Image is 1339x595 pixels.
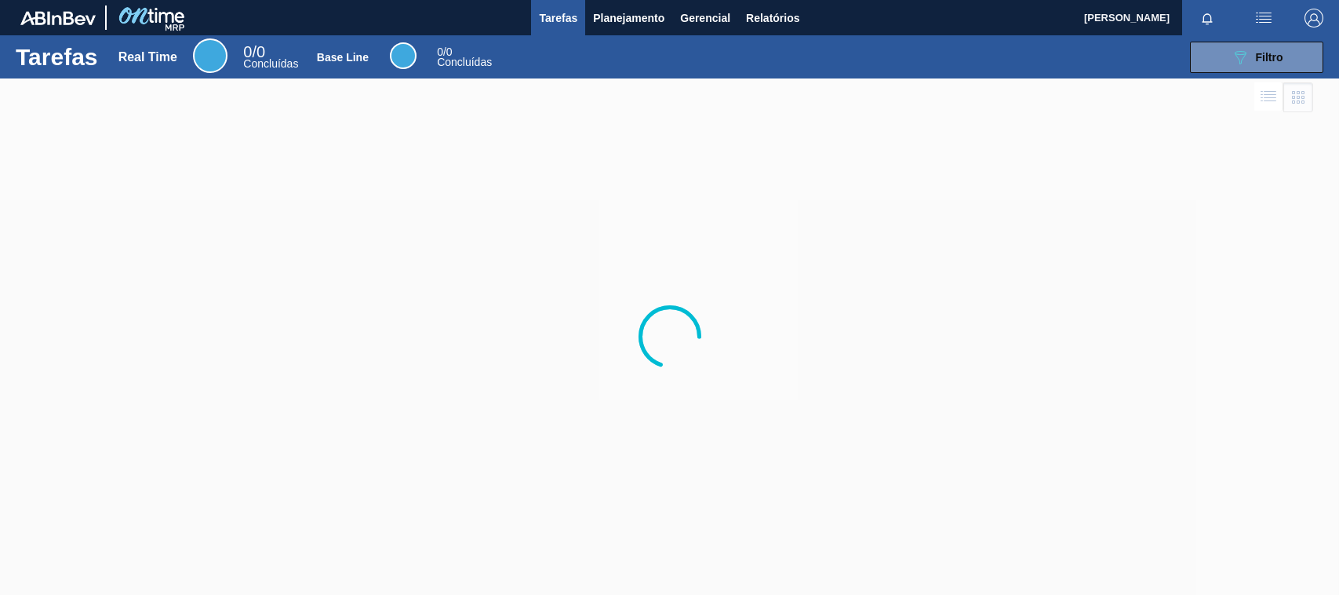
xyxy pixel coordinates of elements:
span: 0 [437,46,443,58]
div: Base Line [390,42,417,69]
button: Notificações [1182,7,1232,29]
h1: Tarefas [16,48,98,66]
span: Filtro [1256,51,1283,64]
div: Real Time [243,46,298,69]
div: Base Line [317,51,369,64]
span: Planejamento [593,9,664,27]
div: Real Time [193,38,227,73]
img: userActions [1254,9,1273,27]
div: Real Time [118,50,177,64]
span: 0 [243,43,252,60]
span: / 0 [243,43,265,60]
img: Logout [1304,9,1323,27]
div: Base Line [437,47,492,68]
span: Concluídas [243,57,298,70]
span: Relatórios [746,9,799,27]
img: TNhmsLtSVTkK8tSr43FrP2fwEKptu5GPRR3wAAAABJRU5ErkJggg== [20,11,96,25]
span: Gerencial [680,9,730,27]
span: Tarefas [539,9,577,27]
button: Filtro [1190,42,1323,73]
span: / 0 [437,46,452,58]
span: Concluídas [437,56,492,68]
